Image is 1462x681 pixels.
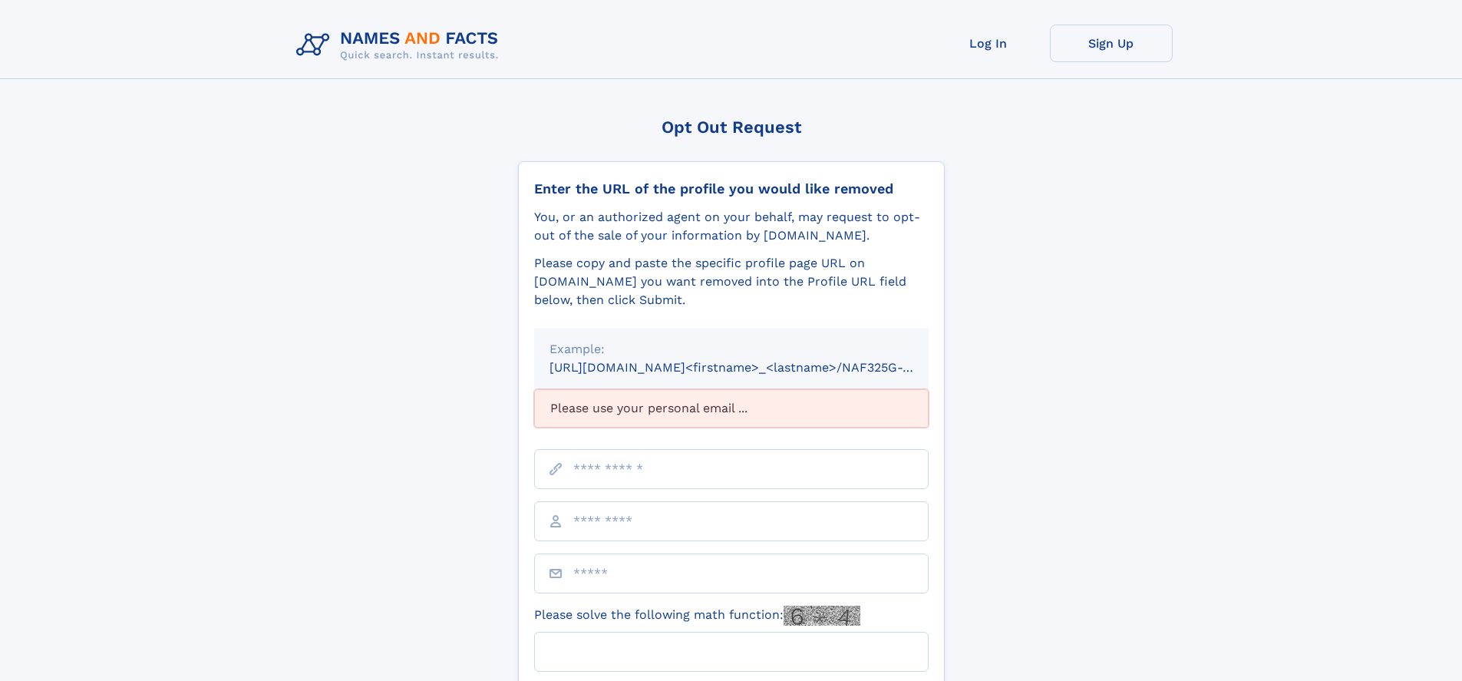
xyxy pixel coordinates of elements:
img: Logo Names and Facts [290,25,511,66]
label: Please solve the following math function: [534,606,860,626]
div: Example: [549,340,913,359]
div: Please copy and paste the specific profile page URL on [DOMAIN_NAME] you want removed into the Pr... [534,254,929,309]
a: Sign Up [1050,25,1173,62]
div: Opt Out Request [518,117,945,137]
div: Please use your personal email ... [534,389,929,428]
div: You, or an authorized agent on your behalf, may request to opt-out of the sale of your informatio... [534,208,929,245]
a: Log In [927,25,1050,62]
small: [URL][DOMAIN_NAME]<firstname>_<lastname>/NAF325G-xxxxxxxx [549,360,958,375]
div: Enter the URL of the profile you would like removed [534,180,929,197]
